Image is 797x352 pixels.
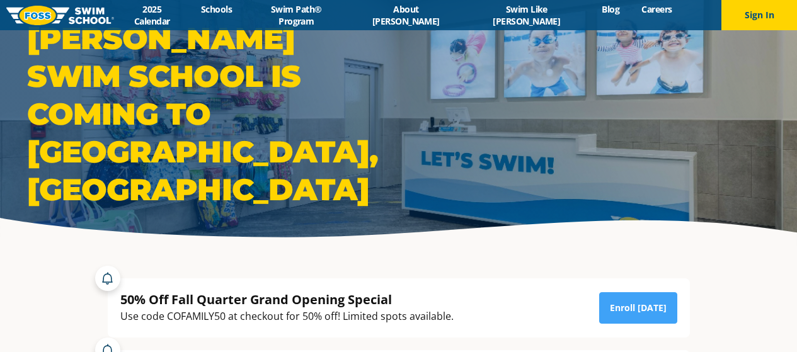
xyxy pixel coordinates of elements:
[350,3,462,27] a: About [PERSON_NAME]
[120,291,454,308] div: 50% Off Fall Quarter Grand Opening Special
[6,6,114,25] img: FOSS Swim School Logo
[243,3,350,27] a: Swim Path® Program
[462,3,591,27] a: Swim Like [PERSON_NAME]
[591,3,631,15] a: Blog
[27,20,393,208] h1: [PERSON_NAME] Swim School is coming to [GEOGRAPHIC_DATA], [GEOGRAPHIC_DATA]
[631,3,683,15] a: Careers
[190,3,243,15] a: Schools
[120,308,454,325] div: Use code COFAMILY50 at checkout for 50% off! Limited spots available.
[599,292,677,324] a: Enroll [DATE]
[114,3,190,27] a: 2025 Calendar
